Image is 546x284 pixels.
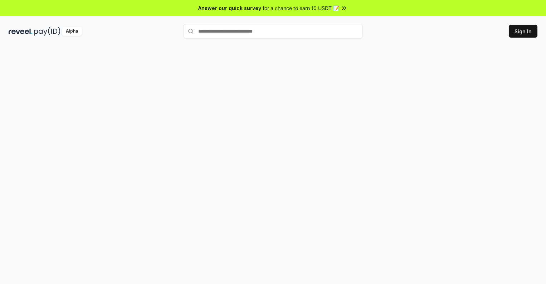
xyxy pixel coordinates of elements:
[263,4,339,12] span: for a chance to earn 10 USDT 📝
[198,4,261,12] span: Answer our quick survey
[34,27,60,36] img: pay_id
[9,27,33,36] img: reveel_dark
[509,25,537,38] button: Sign In
[62,27,82,36] div: Alpha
